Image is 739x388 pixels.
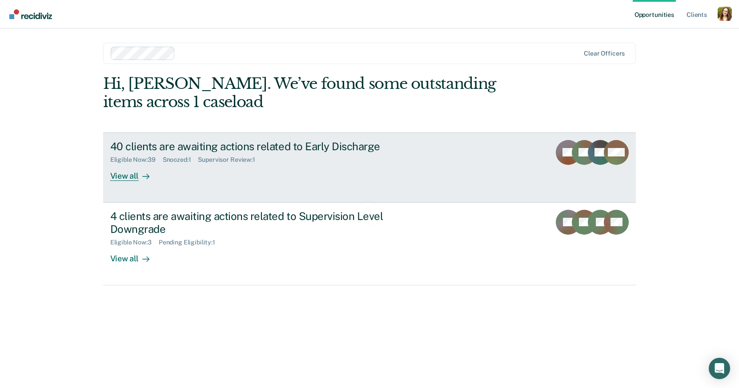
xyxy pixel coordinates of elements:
[9,9,52,19] img: Recidiviz
[103,132,636,203] a: 40 clients are awaiting actions related to Early DischargeEligible Now:39Snoozed:1Supervisor Revi...
[163,156,198,164] div: Snoozed : 1
[110,156,163,164] div: Eligible Now : 39
[103,203,636,285] a: 4 clients are awaiting actions related to Supervision Level DowngradeEligible Now:3Pending Eligib...
[159,239,222,246] div: Pending Eligibility : 1
[110,164,160,181] div: View all
[198,156,262,164] div: Supervisor Review : 1
[709,358,730,379] div: Open Intercom Messenger
[110,210,422,236] div: 4 clients are awaiting actions related to Supervision Level Downgrade
[110,246,160,264] div: View all
[110,239,159,246] div: Eligible Now : 3
[103,75,530,111] div: Hi, [PERSON_NAME]. We’ve found some outstanding items across 1 caseload
[584,50,625,57] div: Clear officers
[718,7,732,21] button: Profile dropdown button
[110,140,422,153] div: 40 clients are awaiting actions related to Early Discharge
